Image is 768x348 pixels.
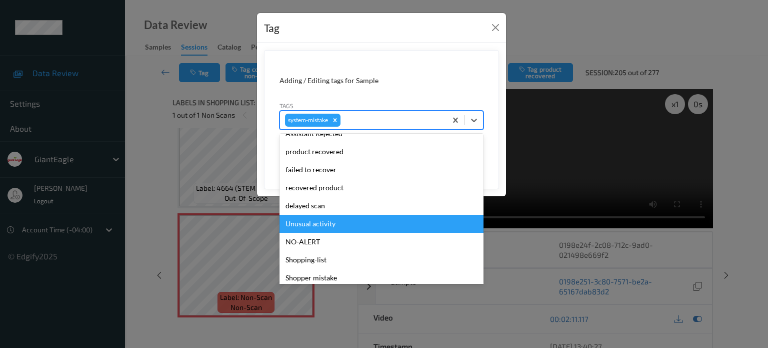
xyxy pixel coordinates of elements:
button: Close [488,21,502,35]
div: Shopper mistake [279,269,483,287]
div: recovered product [279,179,483,197]
div: Unusual activity [279,215,483,233]
div: delayed scan [279,197,483,215]
div: system-mistake [285,114,329,127]
div: Remove system-mistake [329,114,340,127]
div: Adding / Editing tags for Sample [279,76,483,86]
label: Tags [279,101,293,110]
div: Tag [264,20,279,36]
div: failed to recover [279,161,483,179]
div: Assistant Rejected [279,125,483,143]
div: Shopping-list [279,251,483,269]
div: product recovered [279,143,483,161]
div: NO-ALERT [279,233,483,251]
